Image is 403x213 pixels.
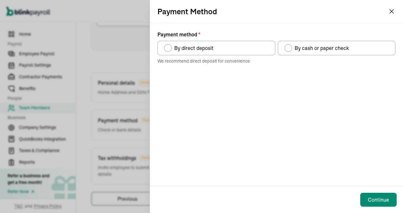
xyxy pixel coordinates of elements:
div: Continue [368,196,389,204]
p: Payment method [157,31,395,38]
h2: Payment Method [157,6,217,16]
div: Payment method [157,31,395,64]
span: By cash or paper check [295,44,349,52]
button: Continue [360,193,397,207]
p: We recommend direct deposit for convenience [157,58,395,64]
span: By direct deposit [174,44,214,52]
